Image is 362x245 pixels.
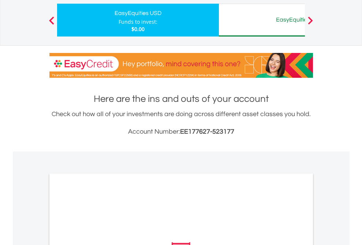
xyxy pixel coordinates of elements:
span: EE177627-523177 [180,128,234,135]
h1: Here are the ins and outs of your account [49,92,313,106]
h3: Account Number: [49,127,313,137]
div: Check out how all of your investments are doing across different asset classes you hold. [49,109,313,137]
div: EasyEquities USD [61,8,214,18]
img: EasyCredit Promotion Banner [49,53,313,78]
span: $0.00 [131,26,145,32]
button: Previous [44,20,59,27]
div: Funds to invest: [119,18,157,26]
button: Next [303,20,318,27]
